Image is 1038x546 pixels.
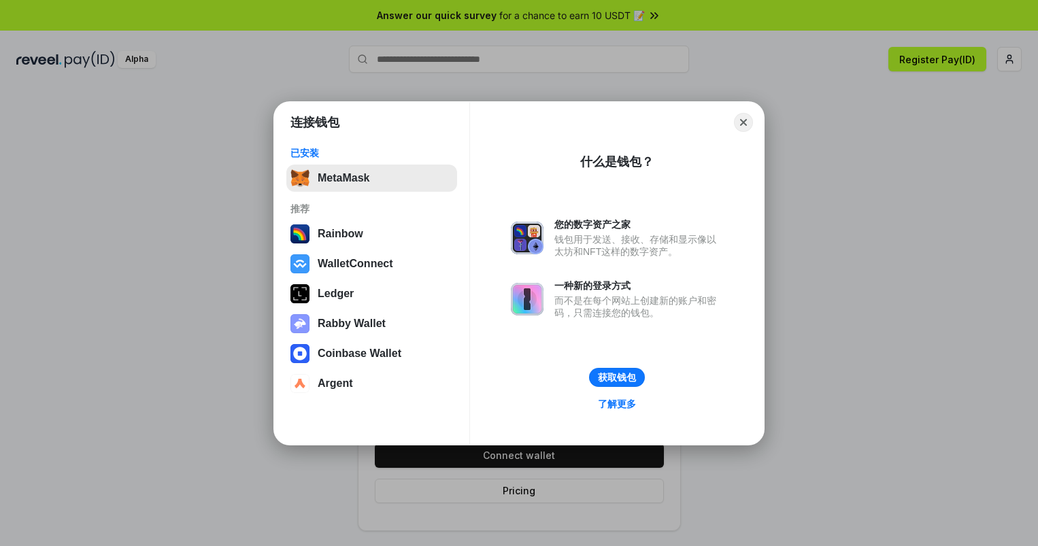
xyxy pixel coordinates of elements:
div: Argent [318,377,353,390]
div: Coinbase Wallet [318,347,401,360]
button: Rainbow [286,220,457,248]
button: Rabby Wallet [286,310,457,337]
img: svg+xml,%3Csvg%20xmlns%3D%22http%3A%2F%2Fwww.w3.org%2F2000%2Fsvg%22%20fill%3D%22none%22%20viewBox... [290,314,309,333]
img: svg+xml,%3Csvg%20xmlns%3D%22http%3A%2F%2Fwww.w3.org%2F2000%2Fsvg%22%20fill%3D%22none%22%20viewBox... [511,283,543,315]
img: svg+xml,%3Csvg%20width%3D%2228%22%20height%3D%2228%22%20viewBox%3D%220%200%2028%2028%22%20fill%3D... [290,344,309,363]
button: Coinbase Wallet [286,340,457,367]
div: MetaMask [318,172,369,184]
div: Rainbow [318,228,363,240]
div: WalletConnect [318,258,393,270]
button: MetaMask [286,165,457,192]
div: Rabby Wallet [318,318,386,330]
img: svg+xml,%3Csvg%20width%3D%22120%22%20height%3D%22120%22%20viewBox%3D%220%200%20120%20120%22%20fil... [290,224,309,243]
button: Close [734,113,753,132]
div: 了解更多 [598,398,636,410]
button: WalletConnect [286,250,457,277]
div: Ledger [318,288,354,300]
div: 已安装 [290,147,453,159]
button: Argent [286,370,457,397]
div: 而不是在每个网站上创建新的账户和密码，只需连接您的钱包。 [554,294,723,319]
a: 了解更多 [590,395,644,413]
div: 一种新的登录方式 [554,279,723,292]
img: svg+xml,%3Csvg%20xmlns%3D%22http%3A%2F%2Fwww.w3.org%2F2000%2Fsvg%22%20fill%3D%22none%22%20viewBox... [511,222,543,254]
h1: 连接钱包 [290,114,339,131]
div: 推荐 [290,203,453,215]
img: svg+xml,%3Csvg%20width%3D%2228%22%20height%3D%2228%22%20viewBox%3D%220%200%2028%2028%22%20fill%3D... [290,254,309,273]
img: svg+xml,%3Csvg%20width%3D%2228%22%20height%3D%2228%22%20viewBox%3D%220%200%2028%2028%22%20fill%3D... [290,374,309,393]
button: 获取钱包 [589,368,645,387]
img: svg+xml,%3Csvg%20fill%3D%22none%22%20height%3D%2233%22%20viewBox%3D%220%200%2035%2033%22%20width%... [290,169,309,188]
button: Ledger [286,280,457,307]
div: 钱包用于发送、接收、存储和显示像以太坊和NFT这样的数字资产。 [554,233,723,258]
div: 什么是钱包？ [580,154,654,170]
div: 您的数字资产之家 [554,218,723,231]
img: svg+xml,%3Csvg%20xmlns%3D%22http%3A%2F%2Fwww.w3.org%2F2000%2Fsvg%22%20width%3D%2228%22%20height%3... [290,284,309,303]
div: 获取钱包 [598,371,636,383]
